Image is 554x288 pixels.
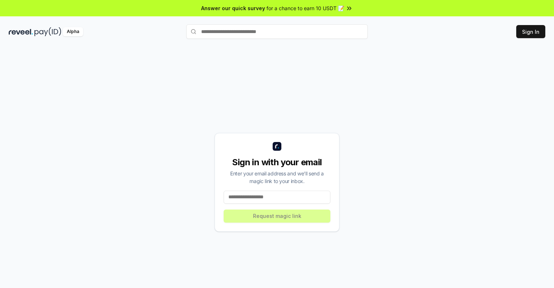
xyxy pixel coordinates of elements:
[224,157,330,168] div: Sign in with your email
[516,25,545,38] button: Sign In
[266,4,344,12] span: for a chance to earn 10 USDT 📝
[9,27,33,36] img: reveel_dark
[201,4,265,12] span: Answer our quick survey
[63,27,83,36] div: Alpha
[34,27,61,36] img: pay_id
[273,142,281,151] img: logo_small
[224,170,330,185] div: Enter your email address and we’ll send a magic link to your inbox.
